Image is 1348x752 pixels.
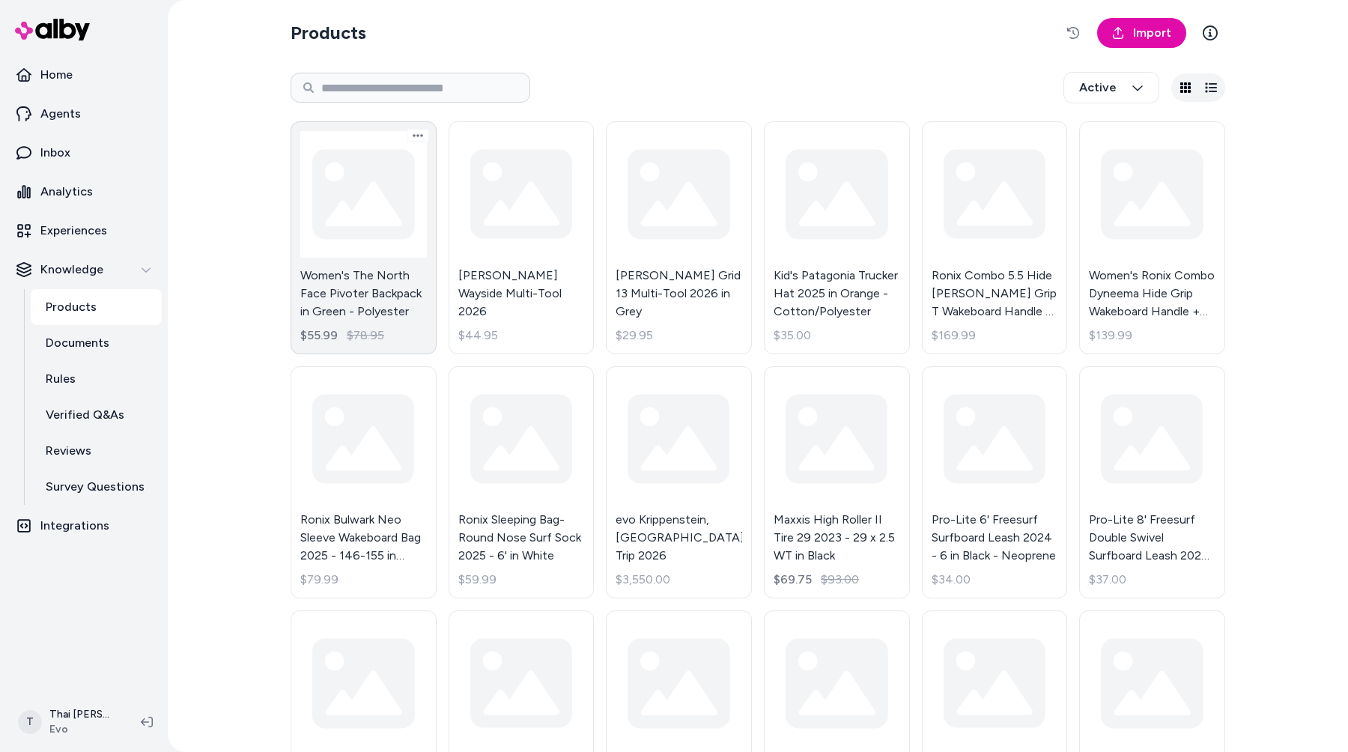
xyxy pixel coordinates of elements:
h2: Products [291,21,366,45]
a: Integrations [6,508,162,544]
a: Ronix Combo 5.5 Hide [PERSON_NAME] Grip T Wakeboard Handle + 80 ft Mainline 2025 in White$169.99 [922,121,1068,354]
p: Thai [PERSON_NAME] [49,707,117,722]
a: Women's Ronix Combo Dyneema Hide Grip Wakeboard Handle + 70 ft Mainline 2025 in White$139.99 [1079,121,1225,354]
span: T [18,710,42,734]
a: Rules [31,361,162,397]
p: Knowledge [40,261,103,279]
a: Inbox [6,135,162,171]
p: Rules [46,370,76,388]
span: Import [1133,24,1171,42]
a: Verified Q&As [31,397,162,433]
button: TThai [PERSON_NAME]Evo [9,698,129,746]
a: Pro-Lite 8' Freesurf Double Swivel Surfboard Leash 2024 - 8 in Black - Neoprene$37.00 [1079,366,1225,599]
a: Home [6,57,162,93]
a: Kid's Patagonia Trucker Hat 2025 in Orange - Cotton/Polyester$35.00 [764,121,910,354]
p: Products [46,298,97,316]
button: Active [1063,72,1159,103]
a: Women's The North Face Pivoter Backpack in Green - Polyester$55.99$78.95 [291,121,437,354]
a: Reviews [31,433,162,469]
a: evo Krippenstein, [GEOGRAPHIC_DATA] Trip 2026$3,550.00 [606,366,752,599]
a: Documents [31,325,162,361]
button: Knowledge [6,252,162,288]
a: Experiences [6,213,162,249]
p: Agents [40,105,81,123]
a: Pro-Lite 6' Freesurf Surfboard Leash 2024 - 6 in Black - Neoprene$34.00 [922,366,1068,599]
a: [PERSON_NAME] Wayside Multi-Tool 2026$44.95 [449,121,595,354]
p: Home [40,66,73,84]
img: alby Logo [15,19,90,40]
p: Analytics [40,183,93,201]
p: Documents [46,334,109,352]
p: Verified Q&As [46,406,124,424]
p: Reviews [46,442,91,460]
a: Analytics [6,174,162,210]
a: Ronix Bulwark Neo Sleeve Wakeboard Bag 2025 - 146-155 in [GEOGRAPHIC_DATA]$79.99 [291,366,437,599]
p: Experiences [40,222,107,240]
a: Import [1097,18,1186,48]
p: Inbox [40,144,70,162]
p: Survey Questions [46,478,145,496]
p: Integrations [40,517,109,535]
a: Agents [6,96,162,132]
a: Products [31,289,162,325]
a: Survey Questions [31,469,162,505]
span: Evo [49,722,117,737]
a: Ronix Sleeping Bag- Round Nose Surf Sock 2025 - 6' in White$59.99 [449,366,595,599]
a: Maxxis High Roller II Tire 29 2023 - 29 x 2.5 WT in Black$69.75$93.00 [764,366,910,599]
a: [PERSON_NAME] Grid 13 Multi-Tool 2026 in Grey$29.95 [606,121,752,354]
